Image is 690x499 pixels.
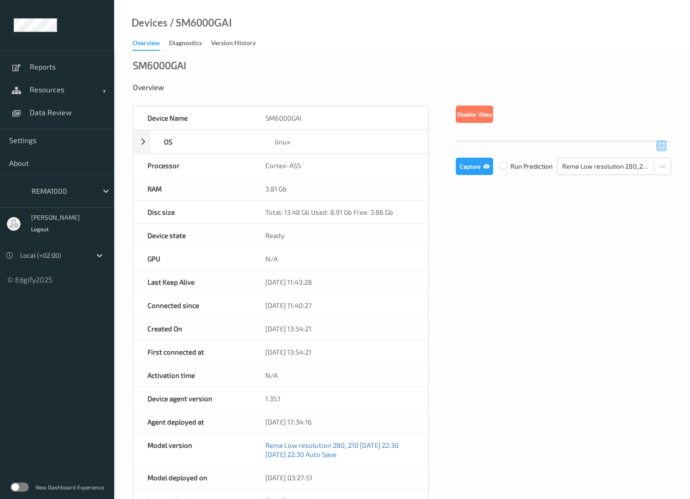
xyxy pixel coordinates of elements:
[134,466,252,489] div: Model deployed on
[252,294,428,317] div: [DATE] 11:40:27
[252,177,428,200] div: 3.81 Gb
[134,106,252,129] div: Device Name
[252,271,428,293] div: [DATE] 11:43:28
[169,37,211,50] a: Diagnostics
[265,441,399,458] a: Rema Low resolution 280_210 [DATE] 22:30 [DATE] 22:30 Auto Save
[261,130,428,153] div: linux
[133,60,186,69] div: SM6000GAI
[252,247,428,270] div: N/A
[132,37,169,51] a: Overview
[134,387,252,410] div: Device agent version
[252,340,428,363] div: [DATE] 13:54:21
[456,106,493,123] button: Disable Video
[252,317,428,340] div: [DATE] 13:54:21
[252,410,428,433] div: [DATE] 17:34:16
[252,224,428,247] div: Ready
[168,18,232,27] div: / SM6000GAI
[134,201,252,223] div: Disc size
[252,154,428,177] div: Cortex-A55
[134,224,252,247] div: Device state
[252,466,428,489] div: [DATE] 03:27:51
[252,106,428,129] div: SM6000GAI
[134,271,252,293] div: Last Keep Alive
[134,177,252,200] div: RAM
[134,247,252,270] div: GPU
[211,37,265,50] a: Version History
[133,83,671,92] div: Overview
[456,158,493,175] button: Capture
[134,434,252,466] div: Model version
[134,410,252,433] div: Agent deployed at
[252,387,428,410] div: 1.35.1
[150,130,261,153] div: OS
[133,130,428,154] div: OSlinux
[134,294,252,317] div: Connected since
[134,154,252,177] div: Processor
[252,364,428,387] div: N/A
[134,317,252,340] div: Created On
[132,18,168,27] a: Devices
[132,38,160,51] div: Overview
[134,364,252,387] div: Activation time
[252,201,428,223] div: Total: 13.48 Gb Used: 8.91 Gb Free: 3.86 Gb
[211,38,256,50] div: Version History
[134,340,252,363] div: First connected at
[493,162,553,171] span: Run Prediction
[169,38,202,50] div: Diagnostics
